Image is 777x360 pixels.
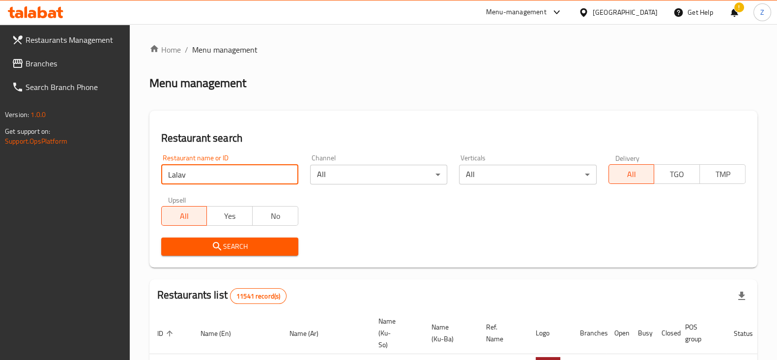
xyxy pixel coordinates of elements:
[613,167,651,181] span: All
[593,7,658,18] div: [GEOGRAPHIC_DATA]
[734,328,766,339] span: Status
[615,154,640,161] label: Delivery
[432,321,466,345] span: Name (Ku-Ba)
[572,312,606,354] th: Branches
[161,131,746,146] h2: Restaurant search
[161,206,207,226] button: All
[310,165,447,184] div: All
[459,165,596,184] div: All
[608,164,655,184] button: All
[252,206,298,226] button: No
[168,196,186,203] label: Upsell
[211,209,249,223] span: Yes
[206,206,253,226] button: Yes
[630,312,654,354] th: Busy
[685,321,714,345] span: POS group
[169,240,290,253] span: Search
[654,164,700,184] button: TGO
[157,288,287,304] h2: Restaurants list
[5,125,50,138] span: Get support on:
[699,164,746,184] button: TMP
[528,312,572,354] th: Logo
[289,328,331,339] span: Name (Ar)
[4,28,130,52] a: Restaurants Management
[26,34,122,46] span: Restaurants Management
[26,58,122,69] span: Branches
[230,292,286,301] span: 11541 record(s)
[166,209,203,223] span: All
[161,238,298,256] button: Search
[486,321,516,345] span: Ref. Name
[486,6,547,18] div: Menu-management
[157,328,176,339] span: ID
[30,108,46,121] span: 1.0.0
[201,328,244,339] span: Name (En)
[149,44,181,56] a: Home
[161,165,298,184] input: Search for restaurant name or ID..
[654,312,677,354] th: Closed
[730,284,753,308] div: Export file
[5,108,29,121] span: Version:
[257,209,294,223] span: No
[149,75,246,91] h2: Menu management
[230,288,287,304] div: Total records count
[4,52,130,75] a: Branches
[5,135,67,148] a: Support.OpsPlatform
[4,75,130,99] a: Search Branch Phone
[149,44,757,56] nav: breadcrumb
[658,167,696,181] span: TGO
[192,44,258,56] span: Menu management
[760,7,764,18] span: Z
[378,315,412,351] span: Name (Ku-So)
[185,44,188,56] li: /
[704,167,742,181] span: TMP
[26,81,122,93] span: Search Branch Phone
[606,312,630,354] th: Open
